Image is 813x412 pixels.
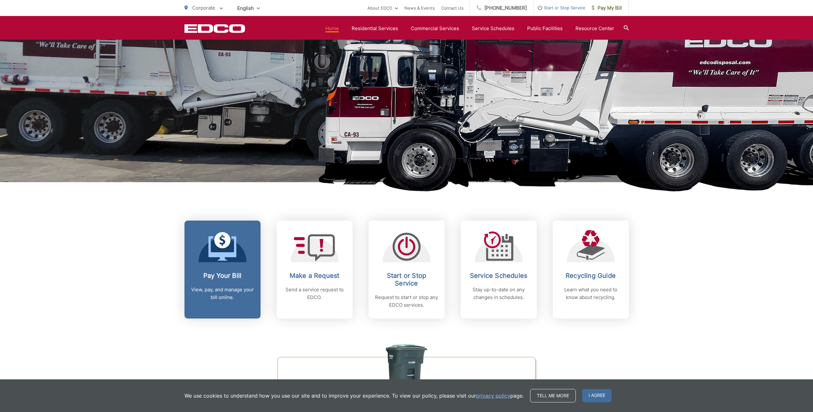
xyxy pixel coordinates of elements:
[467,286,530,301] p: Stay up-to-date on any changes in schedules.
[559,286,622,301] p: Learn what you need to know about recycling.
[530,389,576,402] a: Tell me more
[325,25,339,32] a: Home
[375,294,438,309] p: Request to start or stop any EDCO services.
[411,25,459,32] a: Commercial Services
[559,272,622,279] h2: Recycling Guide
[232,3,265,14] span: English
[283,286,346,301] p: Send a service request to EDCO.
[191,272,254,279] h2: Pay Your Bill
[476,392,510,400] a: privacy policy
[191,286,254,301] p: View, pay, and manage your bill online.
[375,272,438,287] h2: Start or Stop Service
[472,25,514,32] a: Service Schedules
[184,221,261,319] a: Pay Your Bill View, pay, and manage your bill online.
[527,25,563,32] a: Public Facilities
[184,24,245,33] a: EDCD logo. Return to the homepage.
[283,272,346,279] h2: Make a Request
[575,25,614,32] a: Resource Center
[192,5,215,11] span: Corporate
[461,221,537,319] a: Service Schedules Stay up-to-date on any changes in schedules.
[277,221,353,319] a: Make a Request Send a service request to EDCO.
[404,4,435,12] a: News & Events
[582,389,612,402] span: I agree
[553,221,629,319] a: Recycling Guide Learn what you need to know about recycling.
[441,4,464,12] a: Contact Us
[352,25,398,32] a: Residential Services
[367,4,398,12] a: About EDCO
[467,272,530,279] h2: Service Schedules
[184,392,524,400] p: We use cookies to understand how you use our site and to improve your experience. To view our pol...
[592,4,622,12] span: Pay My Bill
